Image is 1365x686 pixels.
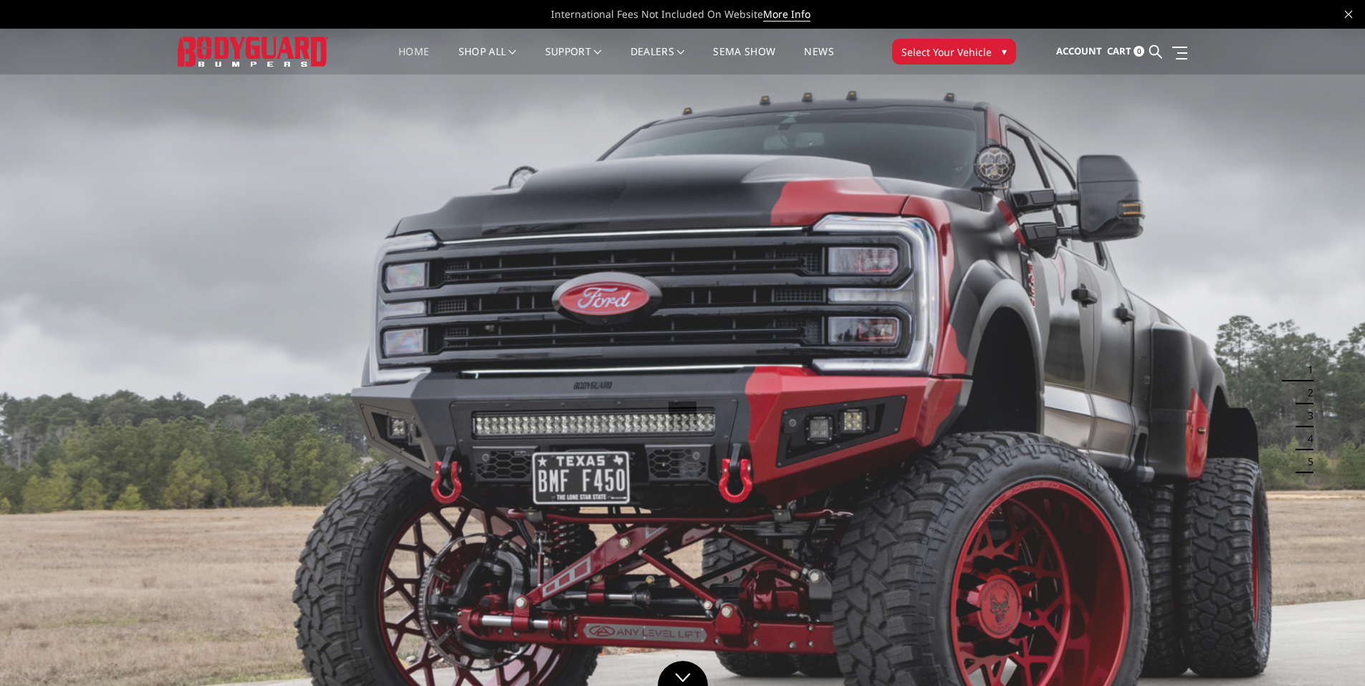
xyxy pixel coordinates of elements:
[459,47,517,75] a: shop all
[398,47,429,75] a: Home
[1107,32,1144,71] a: Cart 0
[1299,404,1313,427] button: 3 of 5
[1134,46,1144,57] span: 0
[901,44,992,59] span: Select Your Vehicle
[658,661,708,686] a: Click to Down
[1299,381,1313,404] button: 2 of 5
[763,7,810,22] a: More Info
[713,47,775,75] a: SEMA Show
[1299,358,1313,381] button: 1 of 5
[631,47,685,75] a: Dealers
[1107,44,1131,57] span: Cart
[1299,427,1313,450] button: 4 of 5
[1299,450,1313,473] button: 5 of 5
[1002,44,1007,59] span: ▾
[892,39,1016,65] button: Select Your Vehicle
[178,37,328,66] img: BODYGUARD BUMPERS
[1056,44,1102,57] span: Account
[1056,32,1102,71] a: Account
[545,47,602,75] a: Support
[804,47,833,75] a: News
